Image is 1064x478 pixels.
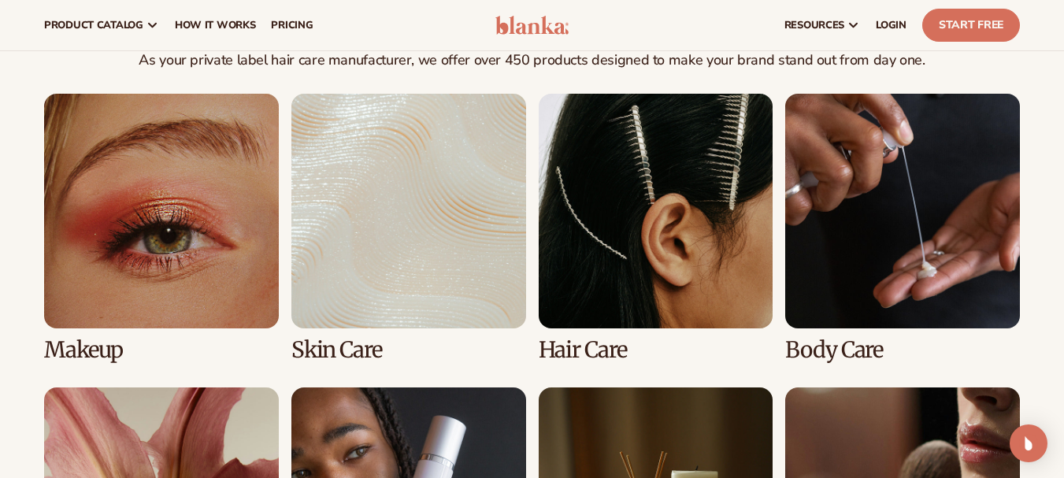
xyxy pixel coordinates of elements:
[291,338,526,362] h3: Skin Care
[784,19,844,31] span: resources
[44,338,279,362] h3: Makeup
[175,19,256,31] span: How It Works
[44,94,279,362] div: 1 / 8
[1010,424,1047,462] div: Open Intercom Messenger
[271,19,313,31] span: pricing
[291,94,526,362] div: 2 / 8
[785,338,1020,362] h3: Body Care
[495,16,569,35] img: logo
[876,19,906,31] span: LOGIN
[785,94,1020,362] div: 4 / 8
[539,94,773,362] div: 3 / 8
[44,52,1020,69] p: As your private label hair care manufacturer, we offer over 450 products designed to make your br...
[539,338,773,362] h3: Hair Care
[922,9,1020,42] a: Start Free
[44,19,143,31] span: product catalog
